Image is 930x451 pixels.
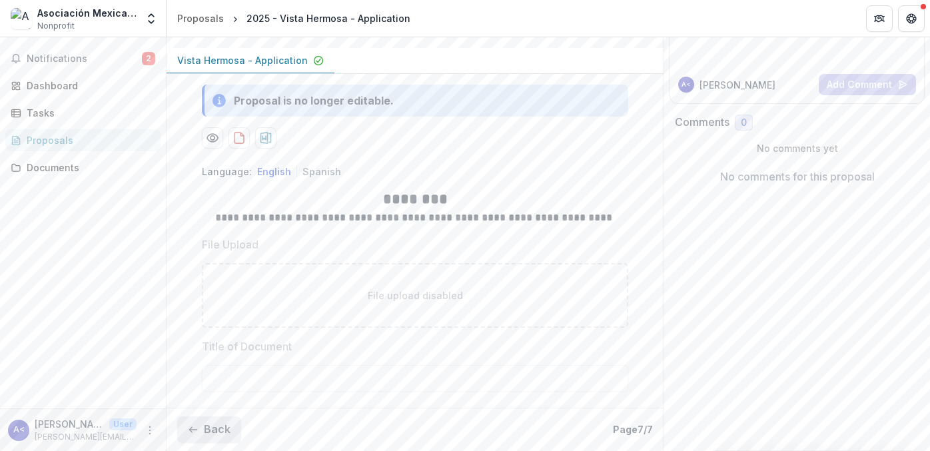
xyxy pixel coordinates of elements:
[142,5,161,32] button: Open entity switcher
[866,5,893,32] button: Partners
[27,133,150,147] div: Proposals
[172,9,229,28] a: Proposals
[37,20,75,32] span: Nonprofit
[741,117,747,129] span: 0
[699,78,775,92] p: [PERSON_NAME]
[202,338,292,354] p: Title of Document
[202,127,223,149] button: Preview d880e70f-07f2-408a-8b3a-ab6d14e4e013-0.pdf
[5,157,161,179] a: Documents
[27,106,150,120] div: Tasks
[819,74,916,95] button: Add Comment
[5,48,161,69] button: Notifications2
[898,5,925,32] button: Get Help
[11,8,32,29] img: Asociación Mexicana de Transformación Rural y Urbana A.C (Amextra, Inc.)
[142,52,155,65] span: 2
[172,9,416,28] nav: breadcrumb
[35,417,104,431] p: [PERSON_NAME] <[PERSON_NAME][EMAIL_ADDRESS][PERSON_NAME][DOMAIN_NAME]>
[675,141,919,155] p: No comments yet
[229,127,250,149] button: download-proposal
[37,6,137,20] div: Asociación Mexicana de Transformación Rural y Urbana A.C (Amextra, Inc.)
[675,116,729,129] h2: Comments
[27,161,150,175] div: Documents
[257,166,291,177] button: English
[368,288,463,302] p: File upload disabled
[202,236,258,252] p: File Upload
[234,93,394,109] div: Proposal is no longer editable.
[613,422,653,436] p: Page 7 / 7
[27,53,142,65] span: Notifications
[246,11,410,25] div: 2025 - Vista Hermosa - Application
[142,422,158,438] button: More
[202,165,252,179] p: Language:
[177,53,308,67] p: Vista Hermosa - Application
[27,79,150,93] div: Dashboard
[35,431,137,443] p: [PERSON_NAME][EMAIL_ADDRESS][PERSON_NAME][DOMAIN_NAME]
[682,81,691,88] div: Alejandra Romero <alejandra.romero@amextra.org>
[13,426,25,434] div: Alejandra Romero <alejandra.romero@amextra.org>
[255,127,276,149] button: download-proposal
[177,416,241,443] button: Back
[109,418,137,430] p: User
[720,169,875,185] p: No comments for this proposal
[5,129,161,151] a: Proposals
[5,75,161,97] a: Dashboard
[177,11,224,25] div: Proposals
[302,166,341,177] button: Spanish
[5,102,161,124] a: Tasks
